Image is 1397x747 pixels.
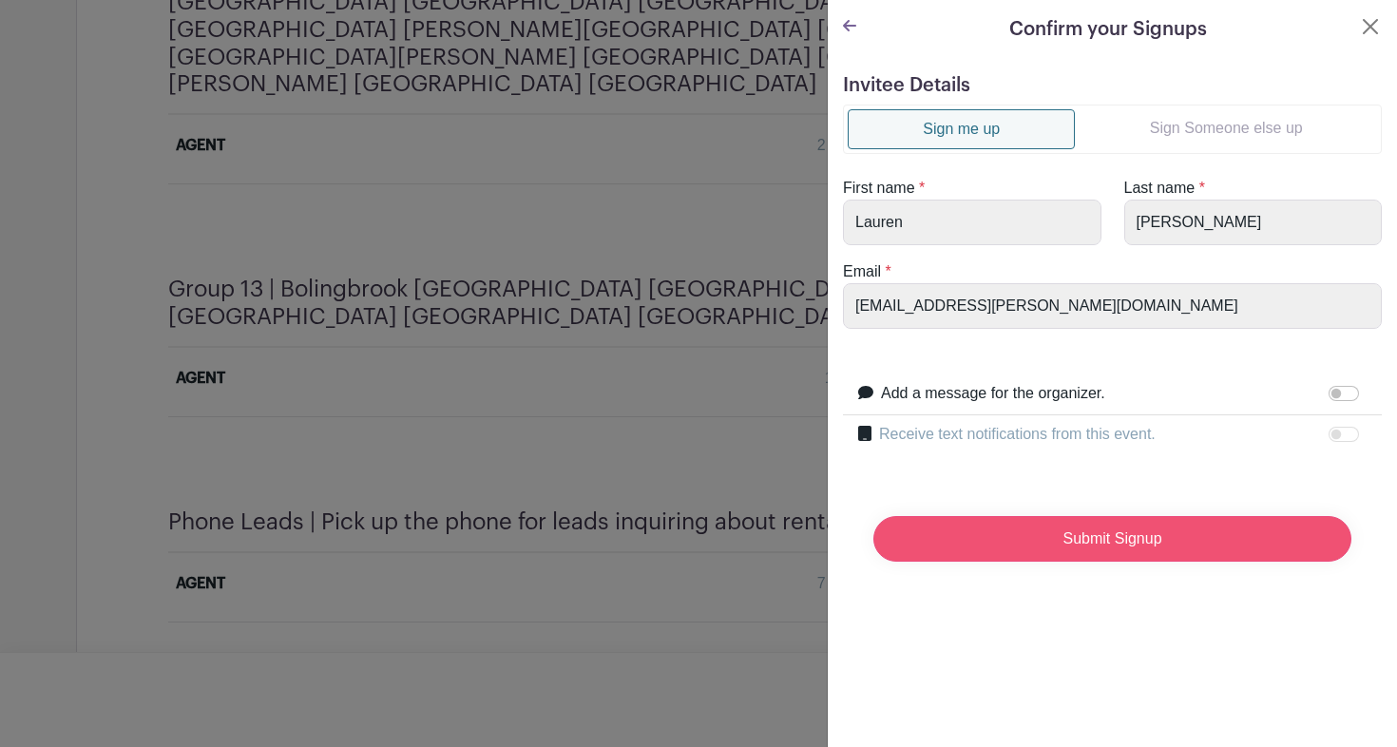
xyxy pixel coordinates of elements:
h5: Confirm your Signups [1009,15,1207,44]
a: Sign me up [848,109,1075,149]
button: Close [1359,15,1382,38]
label: First name [843,177,915,200]
label: Receive text notifications from this event. [879,423,1156,446]
a: Sign Someone else up [1075,109,1377,147]
input: Submit Signup [873,516,1351,562]
h5: Invitee Details [843,74,1382,97]
label: Last name [1124,177,1196,200]
label: Email [843,260,881,283]
label: Add a message for the organizer. [881,382,1105,405]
